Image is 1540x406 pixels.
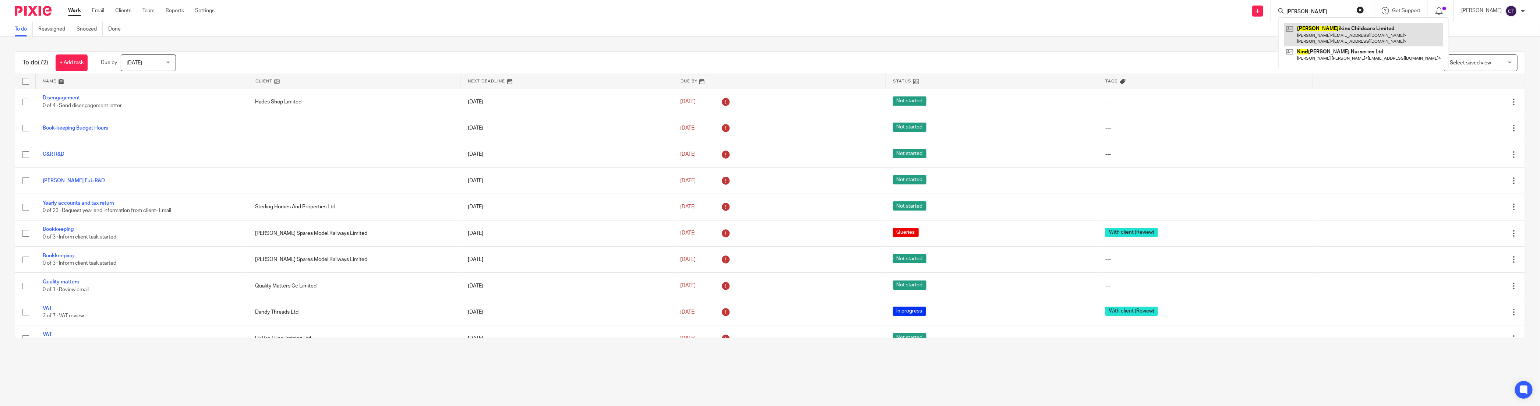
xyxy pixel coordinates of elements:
span: 0 of 4 · Send disengagement letter [43,103,122,108]
input: Search [1286,9,1352,15]
span: Not started [893,280,926,290]
span: 0 of 3 · Inform client task started [43,234,116,240]
span: [DATE] [680,310,696,315]
td: Uk Pro Tiling Training Ltd [248,325,460,352]
td: [DATE] [460,273,673,299]
span: [DATE] [680,231,696,236]
span: [DATE] [680,204,696,209]
h1: To do [22,59,48,67]
td: [DATE] [460,299,673,325]
div: --- [1105,177,1305,184]
a: Reassigned [38,22,71,36]
span: Not started [893,149,926,158]
td: Dandy Threads Ltd [248,299,460,325]
td: [DATE] [460,89,673,115]
a: Team [142,7,155,14]
span: Not started [893,333,926,342]
span: 0 of 3 · Inform client task started [43,261,116,266]
td: [DATE] [460,141,673,167]
td: [DATE] [460,115,673,141]
span: [DATE] [127,60,142,66]
span: [DATE] [680,283,696,288]
span: [DATE] [680,178,696,183]
span: Tags [1106,79,1118,83]
a: VAT [43,332,52,337]
p: Due by [101,59,117,66]
span: [DATE] [680,126,696,131]
td: [DATE] [460,167,673,194]
span: 0 of 23 · Request year end information from client- Email [43,208,171,213]
a: [PERSON_NAME] Fab R&D [43,178,105,183]
td: [PERSON_NAME] Spares Model Railways Limited [248,220,460,246]
button: Clear [1357,6,1364,14]
span: Not started [893,201,926,211]
a: Quality matters [43,279,79,285]
div: --- [1105,335,1305,342]
a: Bookkeeping [43,253,74,258]
span: Queries [893,228,919,237]
div: --- [1105,282,1305,290]
td: Hades Shop Limited [248,89,460,115]
a: To do [15,22,33,36]
span: 2 of 7 · VAT review [43,313,84,318]
span: Not started [893,254,926,263]
td: [DATE] [460,325,673,352]
a: + Add task [56,54,88,71]
a: Yearly accounts and tax return [43,201,114,206]
img: svg%3E [1505,5,1517,17]
a: Disengagement [43,95,80,100]
a: C&R R&D [43,152,64,157]
div: --- [1105,256,1305,263]
span: [DATE] [680,257,696,262]
a: Snoozed [77,22,103,36]
span: [DATE] [680,152,696,157]
span: Get Support [1392,8,1420,13]
div: --- [1105,151,1305,158]
td: [PERSON_NAME] Spares Model Railways Limited [248,247,460,273]
span: [DATE] [680,99,696,105]
td: [DATE] [460,194,673,220]
a: Book-keeping Budget Hours [43,126,108,131]
span: Not started [893,96,926,106]
span: Not started [893,175,926,184]
a: Bookkeeping [43,227,74,232]
a: Settings [195,7,215,14]
span: [DATE] [680,336,696,341]
td: [DATE] [460,247,673,273]
span: Select saved view [1450,60,1491,66]
div: --- [1105,98,1305,106]
td: [DATE] [460,220,673,246]
span: 0 of 1 · Review email [43,287,89,292]
span: In progress [893,307,926,316]
a: Email [92,7,104,14]
span: (72) [38,60,48,66]
a: Clients [115,7,131,14]
a: Work [68,7,81,14]
div: --- [1105,203,1305,211]
a: VAT [43,306,52,311]
a: Done [108,22,126,36]
div: --- [1105,124,1305,132]
span: Not started [893,123,926,132]
span: With client (Review) [1105,307,1158,316]
td: Sterling Homes And Properties Ltd [248,194,460,220]
td: Quality Matters Gc Limited [248,273,460,299]
a: Reports [166,7,184,14]
img: Pixie [15,6,52,16]
p: [PERSON_NAME] [1461,7,1502,14]
span: With client (Review) [1105,228,1158,237]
